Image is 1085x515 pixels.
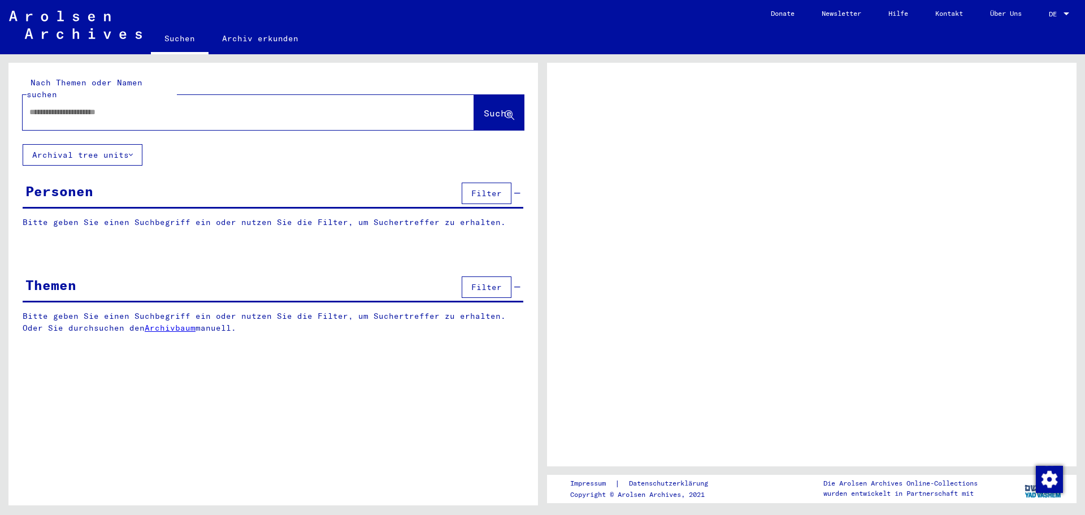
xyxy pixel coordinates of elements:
[151,25,209,54] a: Suchen
[145,323,196,333] a: Archivbaum
[9,11,142,39] img: Arolsen_neg.svg
[25,275,76,295] div: Themen
[23,144,142,166] button: Archival tree units
[27,77,142,99] mat-label: Nach Themen oder Namen suchen
[471,188,502,198] span: Filter
[462,183,511,204] button: Filter
[620,478,722,490] a: Datenschutzerklärung
[462,276,511,298] button: Filter
[23,310,524,334] p: Bitte geben Sie einen Suchbegriff ein oder nutzen Sie die Filter, um Suchertreffer zu erhalten. O...
[570,478,615,490] a: Impressum
[1035,465,1062,492] div: Zustimmung ändern
[823,488,978,499] p: wurden entwickelt in Partnerschaft mit
[1022,474,1065,503] img: yv_logo.png
[1049,10,1061,18] span: DE
[484,107,512,119] span: Suche
[25,181,93,201] div: Personen
[209,25,312,52] a: Archiv erkunden
[823,478,978,488] p: Die Arolsen Archives Online-Collections
[471,282,502,292] span: Filter
[1036,466,1063,493] img: Zustimmung ändern
[570,490,722,500] p: Copyright © Arolsen Archives, 2021
[570,478,722,490] div: |
[23,217,523,228] p: Bitte geben Sie einen Suchbegriff ein oder nutzen Sie die Filter, um Suchertreffer zu erhalten.
[474,95,524,130] button: Suche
